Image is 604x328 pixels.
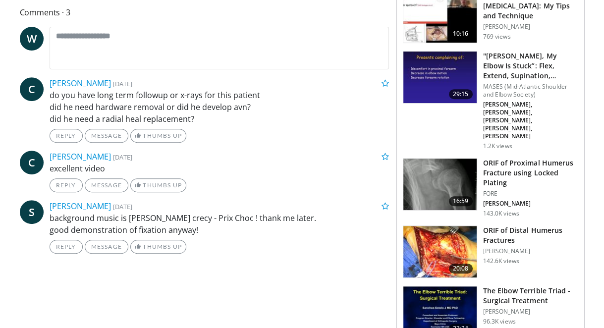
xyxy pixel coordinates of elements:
a: C [20,77,44,101]
a: [PERSON_NAME] [50,151,111,162]
a: Reply [50,178,83,192]
a: Message [85,129,128,143]
a: Reply [50,129,83,143]
a: Message [85,240,128,254]
span: 16:59 [449,196,473,206]
a: Thumbs Up [130,240,186,254]
p: FORE [483,190,578,198]
span: 29:15 [449,89,473,99]
a: Reply [50,240,83,254]
img: Mighell_-_Locked_Plating_for_Proximal_Humerus_Fx_100008672_2.jpg.150x105_q85_crop-smart_upscale.jpg [403,159,477,210]
a: Message [85,178,128,192]
p: [PERSON_NAME] [483,308,578,316]
a: S [20,200,44,224]
p: [PERSON_NAME] [483,23,578,31]
h3: ORIF of Proximal Humerus Fracture using Locked Plating [483,158,578,188]
p: MASES (Mid-Atlantic Shoulder and Elbow Society) [483,83,578,99]
p: 1.2K views [483,142,512,150]
a: [PERSON_NAME] [50,201,111,212]
a: 29:15 "[PERSON_NAME], My Elbow Is Stuck”: Flex, Extend, Supination, Pronation … MASES (Mid-Atlant... [403,51,578,150]
a: C [20,151,44,174]
img: orif-sanch_3.png.150x105_q85_crop-smart_upscale.jpg [403,226,477,277]
small: [DATE] [113,202,132,211]
p: do you have long term followup or x-rays for this patient did he need hardware removal or did he ... [50,89,389,125]
h3: ORIF of Distal Humerus Fractures [483,225,578,245]
h3: "[PERSON_NAME], My Elbow Is Stuck”: Flex, Extend, Supination, Pronation … [483,51,578,81]
a: W [20,27,44,51]
p: [PERSON_NAME], [PERSON_NAME], [PERSON_NAME], [PERSON_NAME], [PERSON_NAME] [483,101,578,140]
a: Thumbs Up [130,129,186,143]
a: 16:59 ORIF of Proximal Humerus Fracture using Locked Plating FORE [PERSON_NAME] 143.0K views [403,158,578,218]
p: 143.0K views [483,210,519,218]
p: 96.3K views [483,318,516,326]
small: [DATE] [113,79,132,88]
span: Comments 3 [20,6,389,19]
p: 769 views [483,33,511,41]
img: 6f7d79e7-065f-420e-ac8e-060c68cc446a.150x105_q85_crop-smart_upscale.jpg [403,52,477,103]
p: excellent video [50,163,389,174]
a: 20:08 ORIF of Distal Humerus Fractures [PERSON_NAME] 142.6K views [403,225,578,278]
p: [PERSON_NAME] [483,200,578,208]
a: Thumbs Up [130,178,186,192]
span: 20:08 [449,264,473,273]
p: background music is [PERSON_NAME] crecy - Prix Choc ! thank me later. good demonstration of fixat... [50,212,389,236]
p: 142.6K views [483,257,519,265]
a: [PERSON_NAME] [50,78,111,89]
h3: The Elbow Terrible Triad - Surgical Treatment [483,286,578,306]
span: 10:16 [449,29,473,39]
p: [PERSON_NAME] [483,247,578,255]
small: [DATE] [113,153,132,162]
